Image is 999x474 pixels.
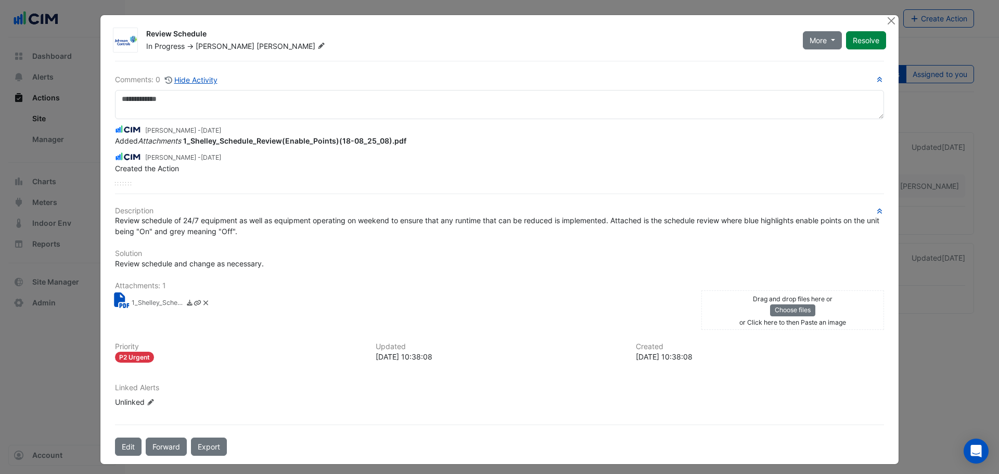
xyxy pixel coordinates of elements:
small: 1_Shelley_Schedule_Review(Enable_Points)(18-08_25_08).pdf [132,298,184,309]
h6: Created [636,342,884,351]
h6: Solution [115,249,884,258]
a: Copy link to clipboard [194,298,201,309]
h6: Priority [115,342,363,351]
strong: 1_Shelley_Schedule_Review(Enable_Points)(18-08_25_08).pdf [183,136,406,145]
small: [PERSON_NAME] - [145,153,221,162]
button: Resolve [846,31,886,49]
div: [DATE] 10:38:08 [636,351,884,362]
h6: Attachments: 1 [115,281,884,290]
span: Review schedule of 24/7 equipment as well as equipment operating on weekend to ensure that any ru... [115,216,881,236]
div: Review Schedule [146,29,790,41]
button: More [803,31,842,49]
div: P2 Urgent [115,352,154,363]
small: Drag and drop files here or [753,295,832,303]
img: CIM [115,124,141,135]
h6: Updated [376,342,624,351]
span: 2025-08-29 10:38:16 [201,126,221,134]
button: Edit [115,438,142,456]
div: Open Intercom Messenger [964,439,989,464]
button: Forward [146,438,187,456]
a: Export [191,438,227,456]
a: Delete [202,298,210,309]
button: Hide Activity [164,74,218,86]
a: Download [186,298,194,309]
span: -> [187,42,194,50]
h6: Description [115,207,884,215]
button: Choose files [770,304,815,316]
span: In Progress [146,42,185,50]
div: Comments: 0 [115,74,218,86]
button: Close [886,15,896,26]
fa-icon: Edit Linked Alerts [147,399,155,406]
img: CIM [115,151,141,162]
div: [DATE] 10:38:08 [376,351,624,362]
img: Johnson Controls [113,35,137,46]
span: [PERSON_NAME] [257,41,327,52]
span: Created the Action [115,164,179,173]
span: Added [115,136,406,145]
small: or Click here to then Paste an image [739,318,846,326]
em: Attachments [138,136,181,145]
div: Unlinked [115,396,240,407]
span: More [810,35,827,46]
span: 2025-08-29 10:38:08 [201,153,221,161]
small: [PERSON_NAME] - [145,126,221,135]
h6: Linked Alerts [115,383,884,392]
span: Review schedule and change as necessary. [115,259,264,268]
span: [PERSON_NAME] [196,42,254,50]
